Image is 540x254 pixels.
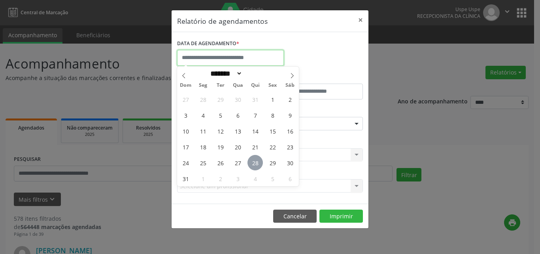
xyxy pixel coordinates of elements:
span: Agosto 27, 2025 [230,155,245,170]
span: Agosto 5, 2025 [213,107,228,123]
span: Agosto 19, 2025 [213,139,228,155]
span: Agosto 28, 2025 [247,155,263,170]
span: Agosto 23, 2025 [282,139,298,155]
span: Agosto 30, 2025 [282,155,298,170]
span: Setembro 3, 2025 [230,171,245,186]
span: Agosto 1, 2025 [265,92,280,107]
span: Agosto 18, 2025 [195,139,211,155]
span: Agosto 20, 2025 [230,139,245,155]
span: Agosto 7, 2025 [247,107,263,123]
span: Sáb [281,83,299,88]
button: Cancelar [273,210,317,223]
span: Agosto 29, 2025 [265,155,280,170]
input: Year [242,69,268,78]
span: Agosto 2, 2025 [282,92,298,107]
span: Agosto 22, 2025 [265,139,280,155]
span: Agosto 4, 2025 [195,107,211,123]
span: Seg [194,83,212,88]
span: Setembro 4, 2025 [247,171,263,186]
button: Imprimir [319,210,363,223]
span: Agosto 12, 2025 [213,123,228,139]
span: Agosto 3, 2025 [178,107,193,123]
label: ATÉ [272,71,363,84]
span: Agosto 24, 2025 [178,155,193,170]
span: Ter [212,83,229,88]
span: Agosto 31, 2025 [178,171,193,186]
span: Agosto 25, 2025 [195,155,211,170]
span: Agosto 10, 2025 [178,123,193,139]
select: Month [208,69,242,78]
span: Julho 29, 2025 [213,92,228,107]
span: Julho 31, 2025 [247,92,263,107]
span: Dom [177,83,194,88]
span: Agosto 16, 2025 [282,123,298,139]
span: Agosto 26, 2025 [213,155,228,170]
h5: Relatório de agendamentos [177,16,268,26]
span: Qui [247,83,264,88]
span: Julho 27, 2025 [178,92,193,107]
span: Agosto 6, 2025 [230,107,245,123]
label: DATA DE AGENDAMENTO [177,38,239,50]
span: Qua [229,83,247,88]
span: Agosto 8, 2025 [265,107,280,123]
span: Agosto 11, 2025 [195,123,211,139]
span: Agosto 17, 2025 [178,139,193,155]
span: Agosto 21, 2025 [247,139,263,155]
span: Julho 28, 2025 [195,92,211,107]
span: Agosto 15, 2025 [265,123,280,139]
span: Setembro 5, 2025 [265,171,280,186]
span: Agosto 13, 2025 [230,123,245,139]
button: Close [353,10,368,30]
span: Setembro 2, 2025 [213,171,228,186]
span: Setembro 6, 2025 [282,171,298,186]
span: Setembro 1, 2025 [195,171,211,186]
span: Julho 30, 2025 [230,92,245,107]
span: Sex [264,83,281,88]
span: Agosto 9, 2025 [282,107,298,123]
span: Agosto 14, 2025 [247,123,263,139]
